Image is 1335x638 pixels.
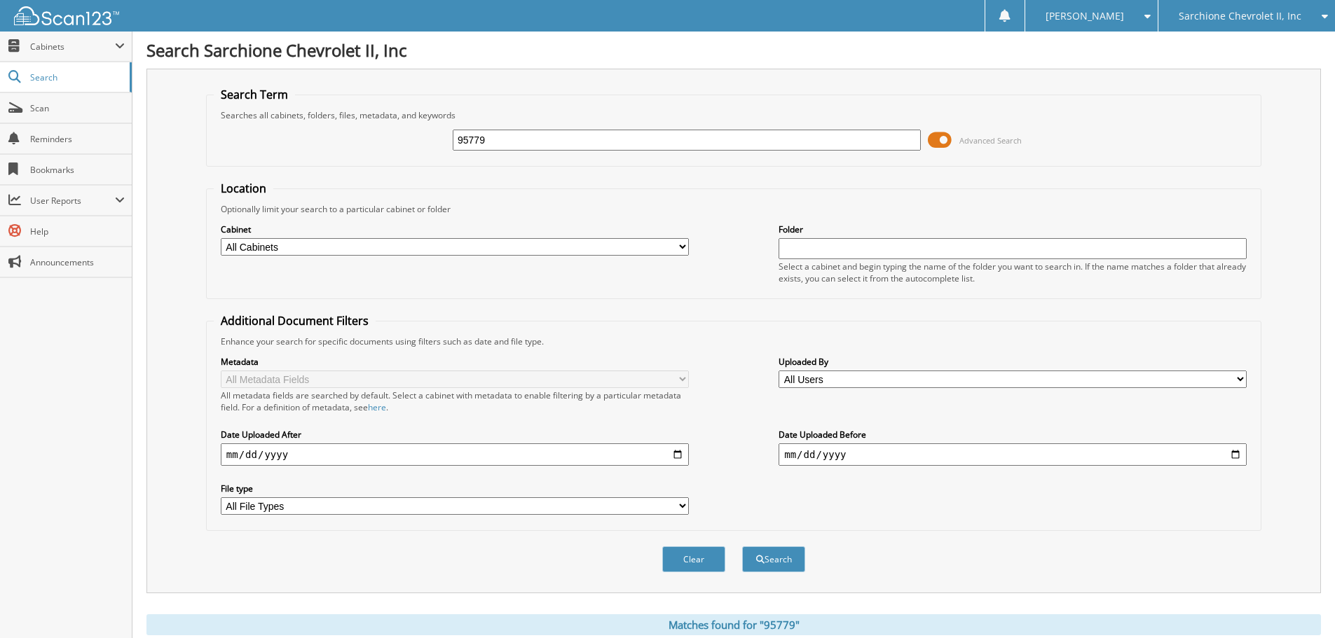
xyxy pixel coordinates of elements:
[30,226,125,237] span: Help
[221,389,689,413] div: All metadata fields are searched by default. Select a cabinet with metadata to enable filtering b...
[30,164,125,176] span: Bookmarks
[14,6,119,25] img: scan123-logo-white.svg
[779,261,1247,284] div: Select a cabinet and begin typing the name of the folder you want to search in. If the name match...
[221,483,689,494] label: File type
[368,401,386,413] a: here
[779,223,1247,235] label: Folder
[30,195,115,207] span: User Reports
[1046,12,1124,20] span: [PERSON_NAME]
[742,546,805,572] button: Search
[959,135,1022,146] span: Advanced Search
[779,429,1247,441] label: Date Uploaded Before
[30,41,115,53] span: Cabinets
[214,203,1254,215] div: Optionally limit your search to a particular cabinet or folder
[214,181,273,196] legend: Location
[221,443,689,466] input: start
[146,39,1321,62] h1: Search Sarchione Chevrolet II, Inc
[214,87,295,102] legend: Search Term
[30,71,123,83] span: Search
[214,313,376,328] legend: Additional Document Filters
[214,335,1254,347] div: Enhance your search for specific documents using filters such as date and file type.
[1179,12,1301,20] span: Sarchione Chevrolet II, Inc
[30,102,125,114] span: Scan
[221,356,689,368] label: Metadata
[214,109,1254,121] div: Searches all cabinets, folders, files, metadata, and keywords
[779,356,1247,368] label: Uploaded By
[146,614,1321,635] div: Matches found for "95779"
[221,223,689,235] label: Cabinet
[779,443,1247,466] input: end
[221,429,689,441] label: Date Uploaded After
[30,256,125,268] span: Announcements
[30,133,125,145] span: Reminders
[662,546,725,572] button: Clear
